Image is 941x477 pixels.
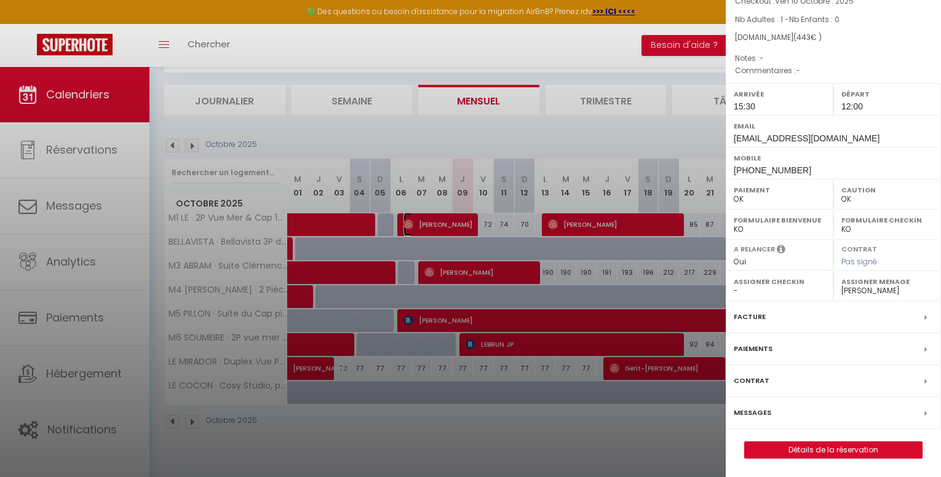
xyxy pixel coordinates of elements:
span: Nb Adultes : 1 - [735,14,840,25]
label: Email [734,120,933,132]
label: Contrat [841,244,877,252]
label: Caution [841,184,933,196]
label: Paiement [734,184,825,196]
span: ( € ) [793,32,822,42]
span: Pas signé [841,256,877,267]
div: [DOMAIN_NAME] [735,32,932,44]
label: Assigner Checkin [734,275,825,288]
span: 12:00 [841,101,863,111]
label: Assigner Menage [841,275,933,288]
span: - [796,65,800,76]
span: 443 [796,32,811,42]
label: A relancer [734,244,775,254]
a: Détails de la réservation [745,442,922,458]
p: Notes : [735,52,932,65]
i: Sélectionner OUI si vous souhaiter envoyer les séquences de messages post-checkout [777,244,785,258]
label: Paiements [734,342,772,355]
span: - [760,53,764,63]
span: Nb Enfants : 0 [789,14,840,25]
label: Facture [734,310,766,323]
label: Mobile [734,152,933,164]
button: Détails de la réservation [744,441,923,459]
span: 15:30 [734,101,755,111]
span: [EMAIL_ADDRESS][DOMAIN_NAME] [734,133,879,143]
label: Contrat [734,374,769,387]
label: Formulaire Checkin [841,214,933,226]
label: Messages [734,406,771,419]
span: [PHONE_NUMBER] [734,165,811,175]
label: Arrivée [734,88,825,100]
label: Départ [841,88,933,100]
label: Formulaire Bienvenue [734,214,825,226]
p: Commentaires : [735,65,932,77]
